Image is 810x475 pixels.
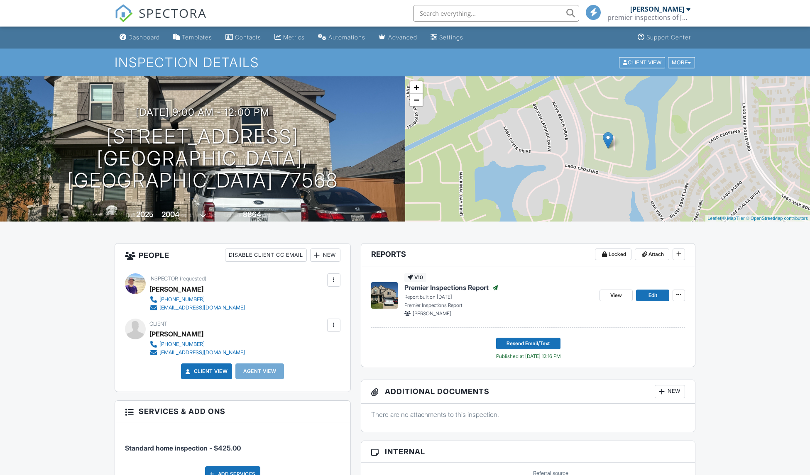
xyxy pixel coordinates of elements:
[655,385,685,398] div: New
[439,34,463,41] div: Settings
[315,30,369,45] a: Automations (Basic)
[149,321,167,327] span: Client
[170,30,215,45] a: Templates
[410,81,423,94] a: Zoom in
[619,57,665,68] div: Client View
[283,34,305,41] div: Metrics
[262,212,273,218] span: sq.ft.
[115,4,133,22] img: The Best Home Inspection Software - Spectora
[136,107,269,118] h3: [DATE] 9:00 am - 12:00 pm
[371,410,685,419] p: There are no attachments to this inspection.
[149,328,203,340] div: [PERSON_NAME]
[413,5,579,22] input: Search everything...
[222,30,264,45] a: Contacts
[115,55,696,70] h1: Inspection Details
[162,210,179,219] div: 2004
[427,30,467,45] a: Settings
[159,296,205,303] div: [PHONE_NUMBER]
[115,401,350,422] h3: Services & Add ons
[207,212,216,218] span: slab
[182,34,212,41] div: Templates
[410,94,423,106] a: Zoom out
[149,283,203,295] div: [PERSON_NAME]
[235,34,261,41] div: Contacts
[149,348,245,357] a: [EMAIL_ADDRESS][DOMAIN_NAME]
[149,275,178,282] span: Inspector
[139,4,207,22] span: SPECTORA
[159,341,205,348] div: [PHONE_NUMBER]
[375,30,421,45] a: Advanced
[271,30,308,45] a: Metrics
[126,212,135,218] span: Built
[618,59,667,65] a: Client View
[634,30,694,45] a: Support Center
[388,34,417,41] div: Advanced
[116,30,163,45] a: Dashboard
[746,216,808,221] a: © OpenStreetMap contributors
[136,210,154,219] div: 2025
[180,275,206,282] span: (requested)
[328,34,365,41] div: Automations
[159,304,245,311] div: [EMAIL_ADDRESS][DOMAIN_NAME]
[159,349,245,356] div: [EMAIL_ADDRESS][DOMAIN_NAME]
[225,248,307,262] div: Disable Client CC Email
[149,304,245,312] a: [EMAIL_ADDRESS][DOMAIN_NAME]
[646,34,691,41] div: Support Center
[607,13,690,22] div: premier inspections of texas
[705,215,810,222] div: |
[149,295,245,304] a: [PHONE_NUMBER]
[243,210,261,219] div: 8864
[630,5,684,13] div: [PERSON_NAME]
[115,11,207,29] a: SPECTORA
[184,367,228,375] a: Client View
[115,244,350,267] h3: People
[361,380,695,404] h3: Additional Documents
[668,57,695,68] div: More
[722,216,745,221] a: © MapTiler
[125,429,340,459] li: Service: Standard home inspection
[125,444,241,452] span: Standard home inspection - $425.00
[13,126,392,191] h1: [STREET_ADDRESS] [GEOGRAPHIC_DATA], [GEOGRAPHIC_DATA] 77568
[149,340,245,348] a: [PHONE_NUMBER]
[361,441,695,463] h3: Internal
[224,212,242,218] span: Lot Size
[181,212,192,218] span: sq. ft.
[707,216,721,221] a: Leaflet
[310,248,340,262] div: New
[128,34,160,41] div: Dashboard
